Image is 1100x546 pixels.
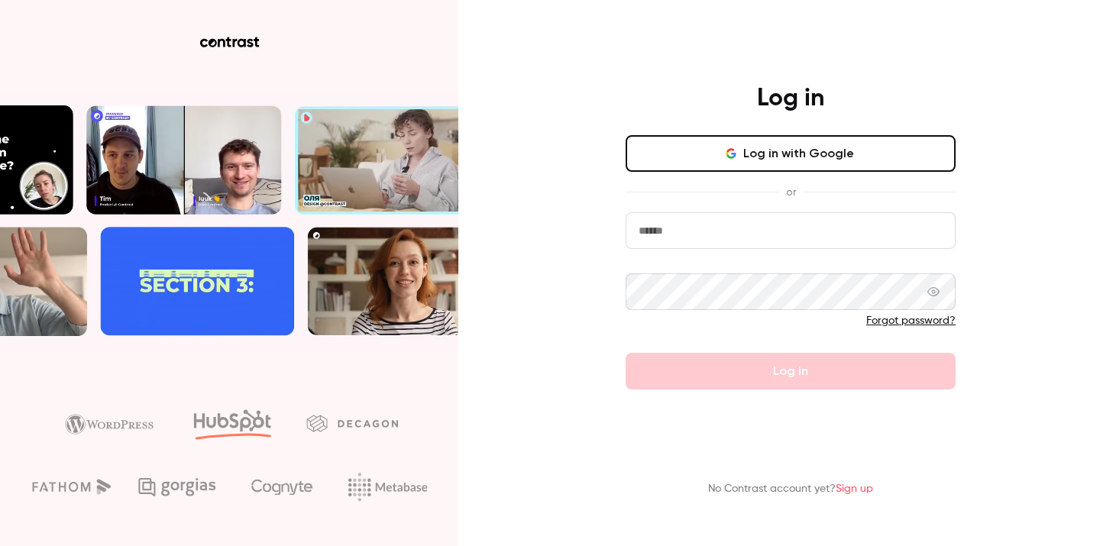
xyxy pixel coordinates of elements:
p: No Contrast account yet? [708,481,873,497]
h4: Log in [757,83,824,114]
img: decagon [306,415,398,431]
a: Sign up [836,483,873,494]
button: Log in with Google [626,135,956,172]
span: or [778,184,804,200]
a: Forgot password? [866,315,956,326]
